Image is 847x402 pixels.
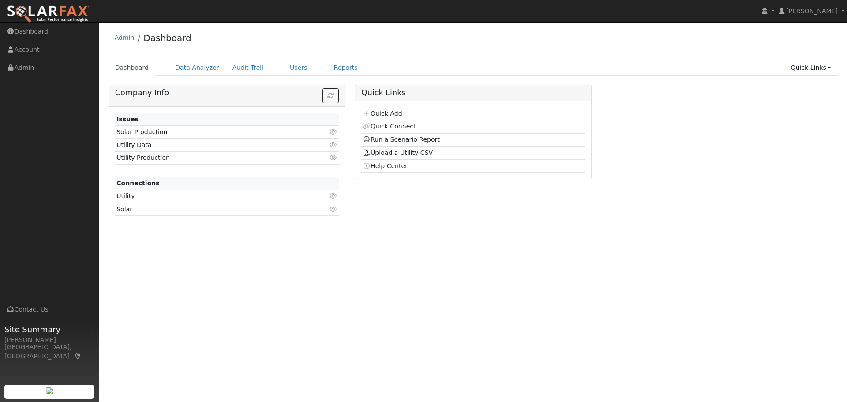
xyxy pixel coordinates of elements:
[7,5,90,23] img: SolarFax
[327,60,364,76] a: Reports
[330,193,337,199] i: Click to view
[283,60,314,76] a: Users
[330,142,337,148] i: Click to view
[115,34,135,41] a: Admin
[330,206,337,212] i: Click to view
[786,8,838,15] span: [PERSON_NAME]
[143,33,191,43] a: Dashboard
[4,342,94,361] div: [GEOGRAPHIC_DATA], [GEOGRAPHIC_DATA]
[116,180,160,187] strong: Connections
[363,110,402,117] a: Quick Add
[46,387,53,394] img: retrieve
[363,136,440,143] a: Run a Scenario Report
[4,323,94,335] span: Site Summary
[115,203,303,216] td: Solar
[116,116,139,123] strong: Issues
[363,123,416,130] a: Quick Connect
[115,88,339,98] h5: Company Info
[363,162,408,169] a: Help Center
[74,353,82,360] a: Map
[330,154,337,161] i: Click to view
[330,129,337,135] i: Click to view
[361,88,585,98] h5: Quick Links
[115,126,303,139] td: Solar Production
[363,149,433,156] a: Upload a Utility CSV
[109,60,156,76] a: Dashboard
[115,139,303,151] td: Utility Data
[4,335,94,345] div: [PERSON_NAME]
[226,60,270,76] a: Audit Trail
[115,151,303,164] td: Utility Production
[115,190,303,203] td: Utility
[784,60,838,76] a: Quick Links
[169,60,226,76] a: Data Analyzer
